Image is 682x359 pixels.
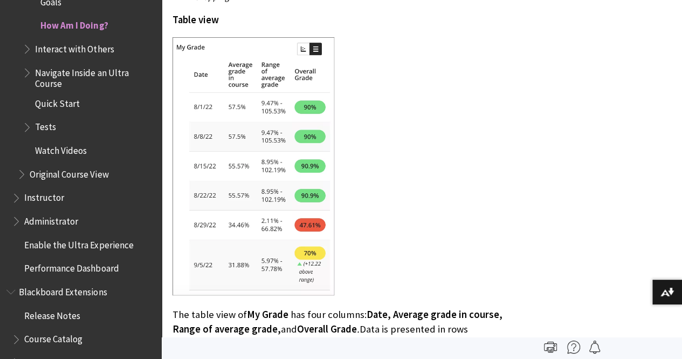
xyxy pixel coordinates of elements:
span: Table view [173,13,219,26]
span: Quick Start [35,94,80,109]
span: My Grade [247,308,288,321]
img: More help [567,341,580,354]
span: Administrator [24,212,78,227]
span: Enable the Ultra Experience [24,236,133,250]
span: Release Notes [24,307,80,321]
span: Instructor [24,189,64,204]
span: . [357,323,360,335]
span: Overall Grade [297,323,357,335]
span: How Am I Doing? [40,17,108,31]
span: Interact with Others [35,40,114,55]
span: Course Catalog [24,330,82,345]
span: Performance Dashboard [24,260,119,274]
span: Tests [35,118,56,133]
span: Blackboard Extensions [19,283,107,297]
span: Navigate Inside an Ultra Course [35,64,154,89]
span: Original Course View [30,165,108,180]
span: Date, Average grade in course, Range of average grade, [173,308,502,335]
img: Print [544,341,557,354]
img: Follow this page [588,341,601,354]
img: Image of the My Grade table, with rows showing the student's grade by week with color-coded perce... [173,37,334,295]
span: Watch Videos [35,141,87,156]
